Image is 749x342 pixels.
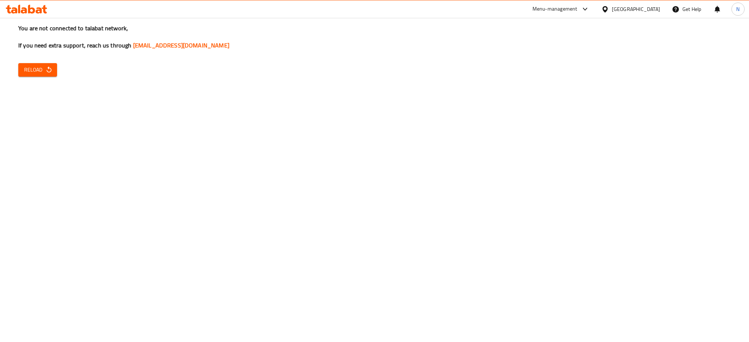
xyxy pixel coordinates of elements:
[612,5,660,13] div: [GEOGRAPHIC_DATA]
[24,65,51,74] span: Reload
[736,5,739,13] span: N
[18,63,57,77] button: Reload
[133,40,229,51] a: [EMAIL_ADDRESS][DOMAIN_NAME]
[18,24,731,50] h3: You are not connected to talabat network, If you need extra support, reach us through
[532,5,577,14] div: Menu-management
